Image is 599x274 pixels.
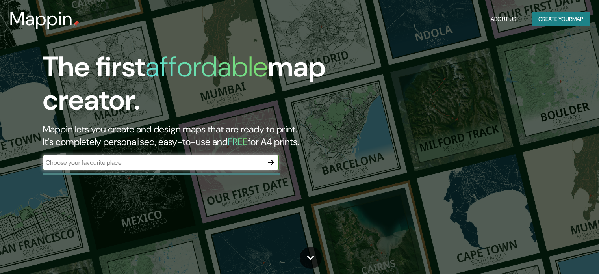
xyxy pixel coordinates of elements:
button: About Us [488,12,519,26]
img: mappin-pin [73,21,79,27]
h1: The first map creator. [43,50,342,123]
h1: affordable [145,48,268,85]
h5: FREE [228,136,248,148]
h2: Mappin lets you create and design maps that are ready to print. It's completely personalised, eas... [43,123,342,148]
button: Create yourmap [532,12,590,26]
input: Choose your favourite place [43,158,263,167]
h3: Mappin [9,8,73,30]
